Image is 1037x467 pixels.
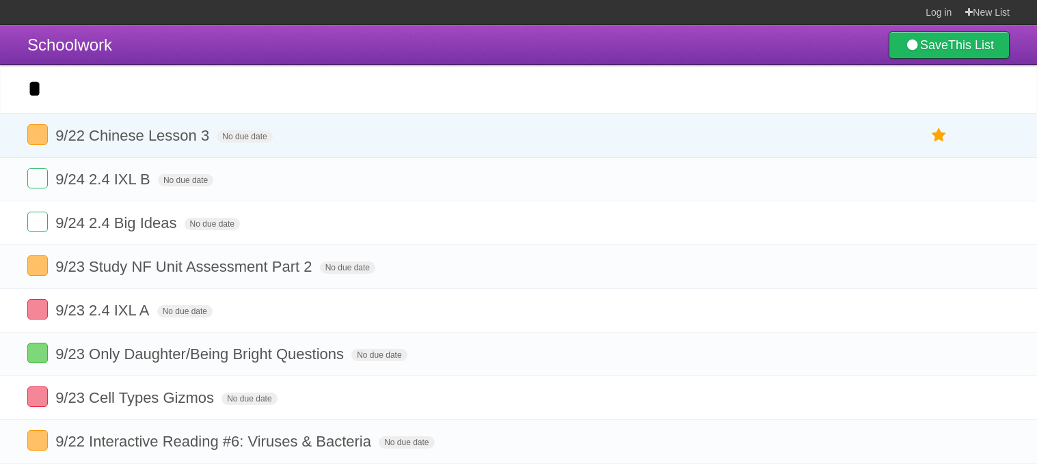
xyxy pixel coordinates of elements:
[157,305,213,317] span: No due date
[27,36,112,54] span: Schoolwork
[55,214,180,231] span: 9/24 2.4 Big Ideas
[27,299,48,320] label: Done
[889,31,1010,59] a: SaveThis List
[948,38,994,52] b: This List
[158,174,213,186] span: No due date
[27,124,48,145] label: Done
[185,218,240,230] span: No due date
[351,349,407,361] span: No due date
[55,433,375,450] span: 9/22 Interactive Reading #6: Viruses & Bacteria
[221,393,277,405] span: No due date
[320,261,375,274] span: No due date
[926,124,952,147] label: Star task
[27,343,48,363] label: Done
[55,389,217,406] span: 9/23 Cell Types Gizmos
[27,212,48,232] label: Done
[55,345,347,363] span: 9/23 Only Daughter/Being Bright Questions
[55,302,152,319] span: 9/23 2.4 IXL A
[27,168,48,188] label: Done
[55,127,213,144] span: 9/22 Chinese Lesson 3
[217,130,272,143] span: No due date
[27,430,48,451] label: Done
[27,386,48,407] label: Done
[55,171,154,188] span: 9/24 2.4 IXL B
[55,258,315,275] span: 9/23 Study NF Unit Assessment Part 2
[379,436,434,449] span: No due date
[27,255,48,276] label: Done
